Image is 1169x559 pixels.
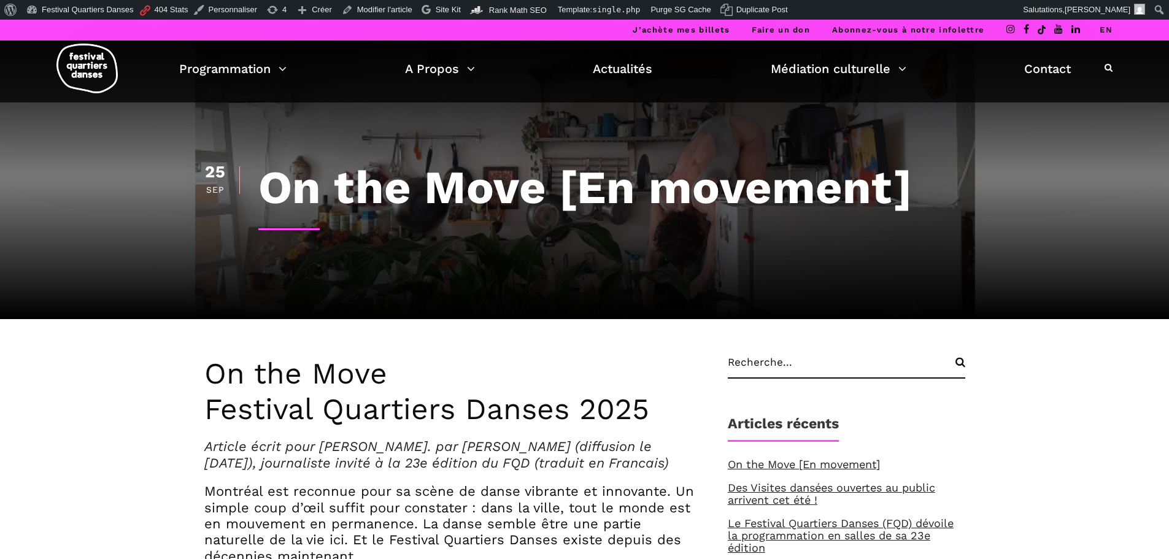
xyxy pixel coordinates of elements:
[258,160,965,215] h1: On the Move [En movement]
[204,439,223,454] em: Art
[771,58,906,79] a: Médiation culturelle
[728,458,880,471] a: On the Move [En movement]
[728,415,839,442] h1: Articles récents
[728,356,965,379] input: Recherche...
[1065,5,1130,14] span: [PERSON_NAME]
[179,58,287,79] a: Programmation
[752,25,810,34] a: Faire un don
[633,25,730,34] a: J’achète mes billets
[405,58,475,79] a: A Propos
[1100,25,1113,34] a: EN
[204,164,227,180] div: 25
[204,356,703,426] h2: On the Move Festival Quartiers Danses 2025
[592,5,640,14] span: single.php
[489,6,547,15] span: Rank Math SEO
[204,439,669,470] a: Article écrit pour [PERSON_NAME]. par [PERSON_NAME] (diffusion le [DATE]), journaliste invité à l...
[593,58,652,79] a: Actualités
[728,517,954,554] a: Le Festival Quartiers Danses (FQD) dévoile la programmation en salles de sa 23e édition
[204,439,669,470] em: icle écrit pour [PERSON_NAME]. par [PERSON_NAME] (diffusion le [DATE]), journaliste invité à la 2...
[1024,58,1071,79] a: Contact
[728,481,935,506] a: Des Visites dansées ouvertes au public arrivent cet été !
[436,5,461,14] span: Site Kit
[56,44,118,93] img: logo-fqd-med
[204,185,227,194] div: Sep
[832,25,984,34] a: Abonnez-vous à notre infolettre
